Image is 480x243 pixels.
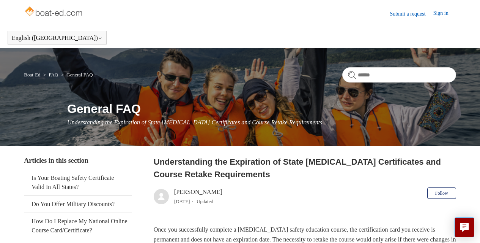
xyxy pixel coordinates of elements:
[154,156,456,181] h2: Understanding the Expiration of State Boating Certificates and Course Retake Requirements
[433,9,456,18] a: Sign in
[390,10,433,18] a: Submit a request
[174,199,190,204] time: 03/21/2024, 10:29
[24,157,88,164] span: Articles in this section
[24,213,132,239] a: How Do I Replace My National Online Course Card/Certificate?
[174,187,222,206] div: [PERSON_NAME]
[67,119,322,125] span: Understanding the Expiration of State [MEDICAL_DATA] Certificates and Course Retake Requirements
[197,199,213,204] li: Updated
[455,218,474,237] button: Live chat
[24,5,84,20] img: Boat-Ed Help Center home page
[67,100,456,118] h1: General FAQ
[66,72,93,78] a: General FAQ
[60,72,93,78] li: General FAQ
[24,170,132,195] a: Is Your Boating Safety Certificate Valid In All States?
[24,196,132,213] a: Do You Offer Military Discounts?
[342,67,456,83] input: Search
[12,35,102,41] button: English ([GEOGRAPHIC_DATA])
[24,72,42,78] li: Boat-Ed
[42,72,60,78] li: FAQ
[427,187,456,199] button: Follow Article
[24,72,40,78] a: Boat-Ed
[49,72,58,78] a: FAQ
